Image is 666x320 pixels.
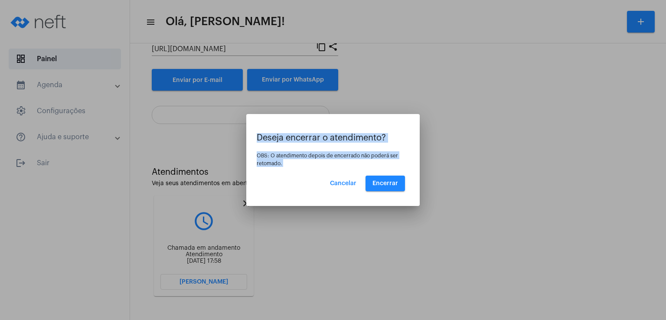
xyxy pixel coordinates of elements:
[330,180,356,186] span: Cancelar
[257,153,398,166] span: OBS: O atendimento depois de encerrado não poderá ser retomado.
[323,176,363,191] button: Cancelar
[366,176,405,191] button: Encerrar
[257,133,409,143] p: Deseja encerrar o atendimento?
[372,180,398,186] span: Encerrar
